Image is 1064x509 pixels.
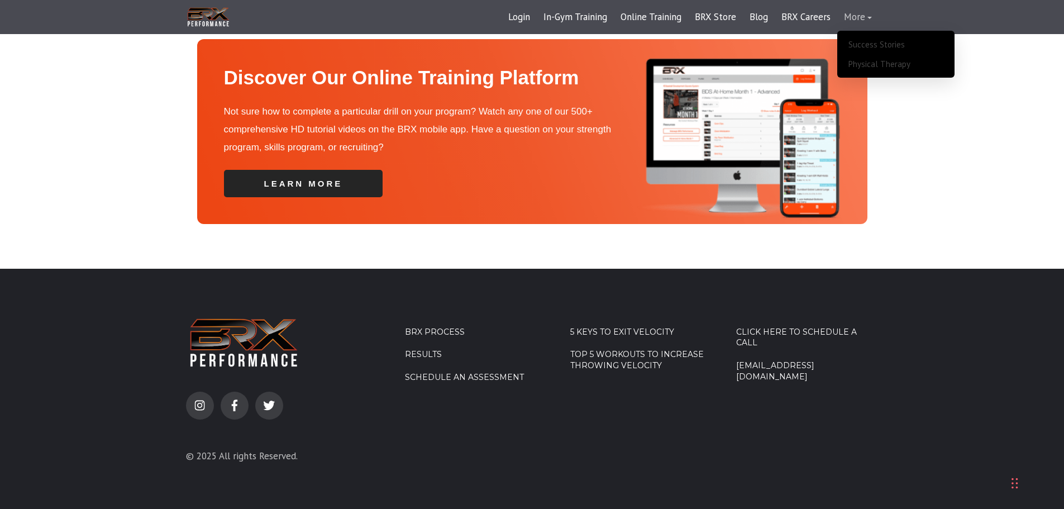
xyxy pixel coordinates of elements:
[502,4,879,31] div: Navigation Menu
[537,4,614,31] a: In-Gym Training
[405,349,547,360] a: Results
[502,4,537,31] a: Login
[186,313,302,372] img: BRX Transparent Logo-2
[405,372,547,383] a: Schedule an Assessment
[405,327,547,395] div: Navigation Menu
[570,327,713,338] a: 5 Keys to Exit Velocity
[736,360,879,382] a: [EMAIL_ADDRESS][DOMAIN_NAME]
[224,66,579,88] span: Discover Our Online Training Platform
[1011,467,1018,500] div: Drag
[743,4,775,31] a: Blog
[570,327,713,383] div: Navigation Menu
[405,327,547,338] a: BRX Process
[186,392,214,420] a: instagram
[255,392,283,420] a: twitter
[1008,455,1064,509] iframe: Chat Widget
[224,170,383,197] a: learn more
[186,6,231,28] img: BRX Transparent Logo-2
[843,54,949,74] a: Physical Therapy
[224,106,612,153] span: Not sure how to complete a particular drill on your program? Watch any one of our 500+ comprehens...
[688,4,743,31] a: BRX Store
[736,327,879,349] a: Click Here To Schedule A Call
[221,392,249,420] a: facebook-f
[186,447,362,465] p: © 2025 All rights Reserved.
[614,4,688,31] a: Online Training
[736,327,879,394] div: Navigation Menu
[570,349,713,371] a: Top 5 Workouts to Increase Throwing Velocity
[843,35,949,54] a: Success Stories
[775,4,837,31] a: BRX Careers
[837,4,879,31] a: More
